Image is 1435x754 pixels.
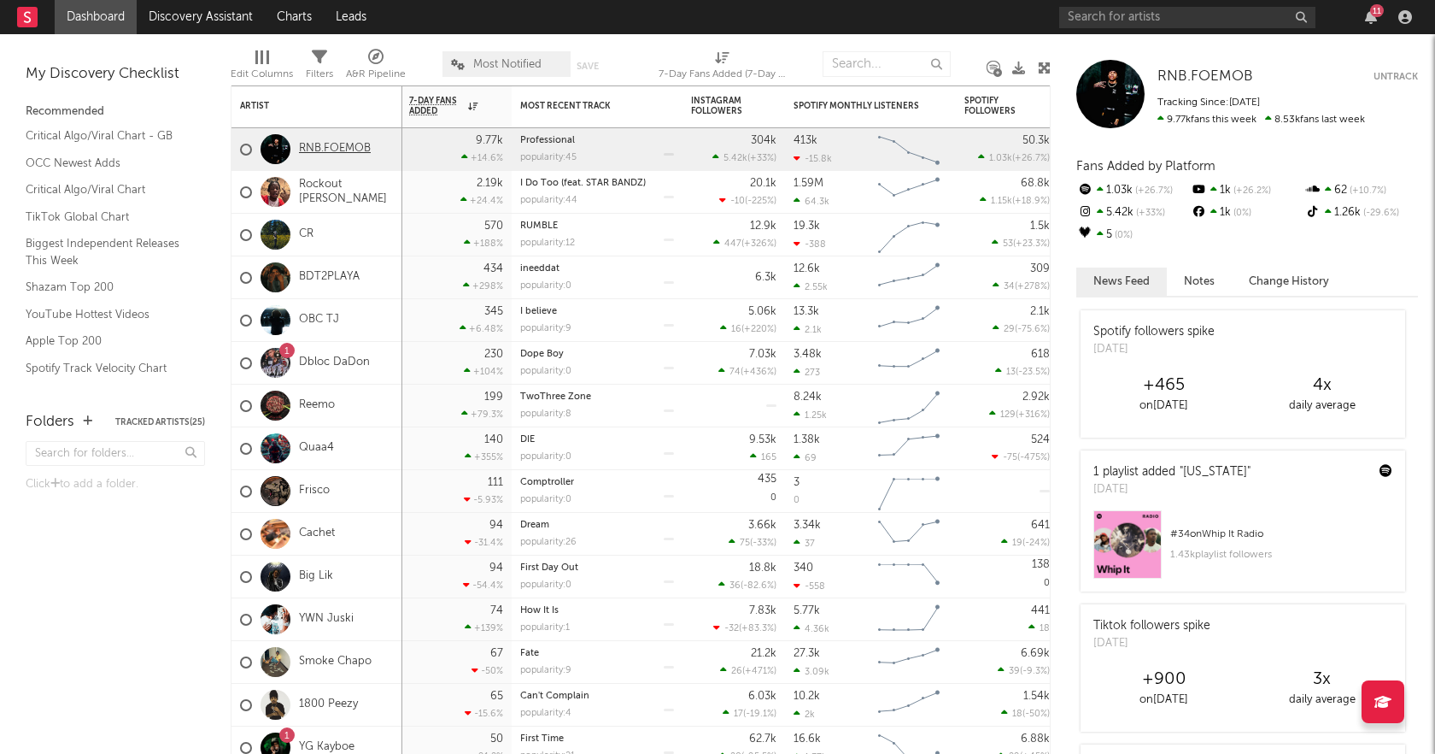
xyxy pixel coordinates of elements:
span: -33 % [753,539,774,548]
div: Spotify Monthly Listeners [794,101,922,111]
a: I believe [520,307,557,316]
div: ( ) [718,366,776,377]
div: 7-Day Fans Added (7-Day Fans Added) [659,64,787,85]
span: 7-Day Fans Added [409,96,464,116]
div: 5.42k [1076,202,1190,224]
div: 2k [794,709,815,720]
div: popularity: 1 [520,623,570,633]
div: [DATE] [1093,341,1215,358]
div: I Do Too (feat. STAR BANDZ) [520,179,674,188]
a: DIE [520,435,535,445]
div: 18.8k [749,563,776,574]
div: 50.3k [1022,135,1050,146]
div: Instagram Followers [691,96,751,116]
span: 16 [731,325,741,334]
span: +23.3 % [1016,239,1047,249]
div: 570 [484,221,503,232]
button: Save [577,62,599,71]
div: TwoThree Zone [520,392,674,402]
span: 74 [729,368,741,377]
div: 0 [964,556,1050,598]
span: 5.42k [723,154,747,163]
span: -23.5 % [1018,368,1047,377]
span: 39 [1009,667,1020,676]
a: TikTok Global Chart [26,208,188,227]
div: popularity: 4 [520,709,571,718]
div: 9.53k [749,434,776,445]
div: 1k [1190,180,1303,202]
div: 3.09k [794,666,829,677]
div: 3 x [1243,669,1401,690]
div: Edit Columns [231,64,293,85]
a: Big Lik [299,569,333,584]
div: popularity: 44 [520,196,577,205]
span: 53 [1003,239,1013,249]
span: 34 [1004,282,1015,292]
div: popularity: 9 [520,324,571,333]
div: 21.2k [751,648,776,659]
div: 1.25k [794,409,827,421]
div: 1.03k [1076,180,1190,202]
div: popularity: 0 [520,452,571,462]
div: 618 [1031,349,1050,360]
a: Fate [520,649,539,658]
a: RUMBLE [520,221,558,231]
div: 4 x [1243,375,1401,396]
div: popularity: 9 [520,666,571,675]
span: 17 [734,710,743,719]
div: 3 [794,477,799,488]
div: 10.2k [794,691,820,702]
div: ( ) [720,665,776,676]
div: 5 [1076,224,1190,246]
svg: Chart title [870,470,947,513]
div: Click to add a folder. [26,474,205,495]
input: Search for folders... [26,441,205,466]
a: "[US_STATE]" [1180,466,1250,478]
a: Dbloc DaDon [299,356,370,370]
span: -10 [730,197,745,206]
div: popularity: 26 [520,538,577,547]
div: 140 [484,434,503,445]
div: +6.48 % [460,323,503,334]
div: Tiktok followers spike [1093,617,1210,635]
span: 13 [1006,368,1016,377]
a: Dream [520,521,549,530]
div: popularity: 12 [520,239,575,248]
div: 1.54k [1023,691,1050,702]
div: 37 [794,538,815,549]
input: Search... [823,51,951,77]
div: +24.4 % [460,195,503,206]
span: RNB.FOEMOB [1157,69,1253,84]
span: +471 % [745,667,774,676]
div: 12.6k [794,263,820,274]
div: +79.3 % [461,409,503,420]
div: My Discovery Checklist [26,64,205,85]
span: +18.9 % [1015,197,1047,206]
div: 435 [758,474,776,485]
div: 1.59M [794,178,823,189]
div: 3.66k [748,520,776,531]
div: 3.34k [794,520,821,531]
span: -24 % [1025,539,1047,548]
div: ( ) [993,323,1050,334]
span: +26.7 % [1133,186,1173,196]
input: Search for artists [1059,7,1315,28]
div: 641 [1031,520,1050,531]
div: 27.3k [794,648,820,659]
svg: Chart title [870,641,947,684]
span: 0 % [1112,231,1133,240]
div: ( ) [992,451,1050,462]
span: -32 [724,624,739,633]
span: -82.6 % [743,581,774,591]
div: 1k [1190,202,1303,224]
span: +220 % [744,325,774,334]
svg: Chart title [870,598,947,641]
div: Can't Complain [520,692,674,701]
div: 4.36k [794,623,829,634]
div: popularity: 0 [520,281,571,291]
div: RUMBLE [520,221,674,231]
span: +33 % [1133,209,1165,218]
div: 199 [484,392,503,403]
div: +298 % [463,280,503,292]
div: 6.69k [1021,648,1050,659]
